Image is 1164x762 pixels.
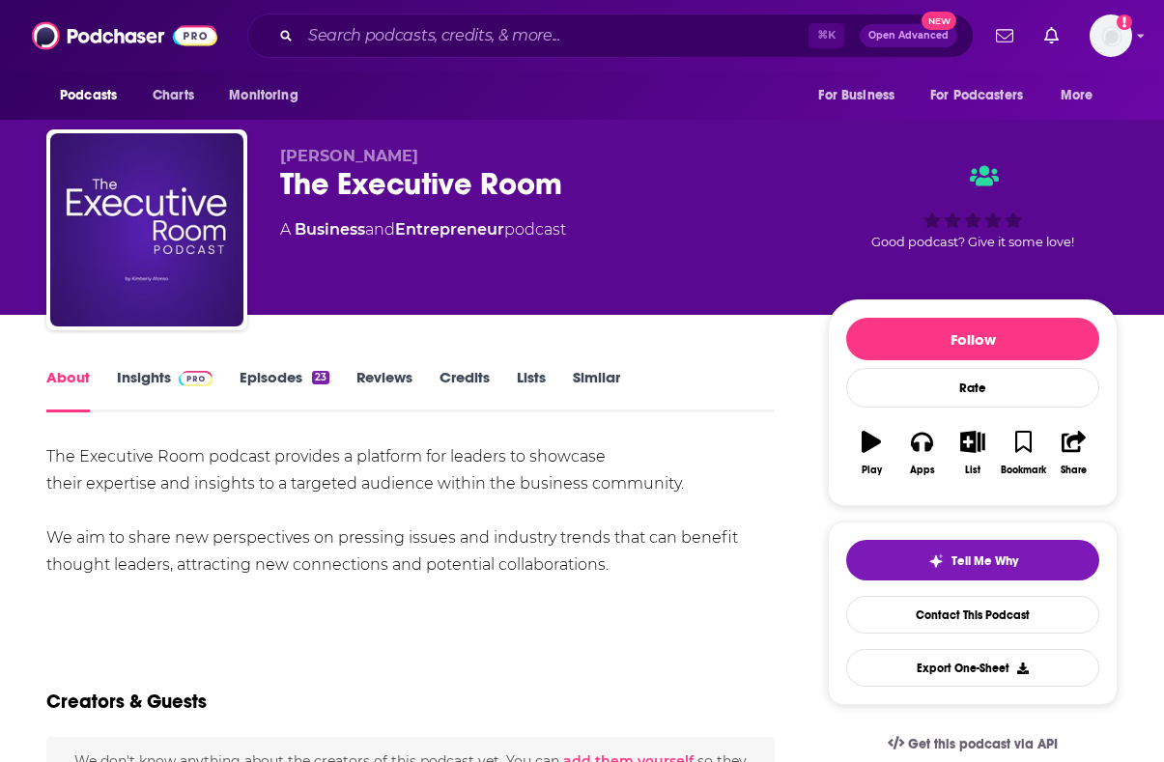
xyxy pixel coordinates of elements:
button: Show profile menu [1090,14,1132,57]
button: tell me why sparkleTell Me Why [846,540,1099,580]
a: Show notifications dropdown [988,19,1021,52]
a: Lists [517,368,546,412]
button: open menu [1047,77,1118,114]
span: Logged in as Isabellaoidem [1090,14,1132,57]
div: Share [1061,465,1087,476]
img: Podchaser - Follow, Share and Rate Podcasts [32,17,217,54]
button: Open AdvancedNew [860,24,957,47]
img: The Executive Room [50,133,243,326]
button: open menu [46,77,142,114]
button: open menu [805,77,919,114]
span: Open Advanced [868,31,949,41]
a: Reviews [356,368,412,412]
a: About [46,368,90,412]
div: Play [862,465,882,476]
div: The Executive Room podcast provides a platform for leaders to showcase their expertise and insigh... [46,443,775,579]
a: Similar [573,368,620,412]
button: Play [846,418,896,488]
div: Good podcast? Give it some love! [828,147,1118,267]
span: Tell Me Why [951,553,1018,569]
span: Podcasts [60,82,117,109]
div: List [965,465,980,476]
a: Charts [140,77,206,114]
div: 23 [312,371,329,384]
span: Monitoring [229,82,298,109]
button: Bookmark [998,418,1048,488]
a: InsightsPodchaser Pro [117,368,213,412]
a: Show notifications dropdown [1036,19,1066,52]
a: Contact This Podcast [846,596,1099,634]
span: and [365,220,395,239]
a: Credits [440,368,490,412]
span: More [1061,82,1093,109]
div: A podcast [280,218,566,241]
img: Podchaser Pro [179,371,213,386]
img: User Profile [1090,14,1132,57]
h2: Creators & Guests [46,690,207,714]
a: Entrepreneur [395,220,504,239]
span: For Podcasters [930,82,1023,109]
a: Episodes23 [240,368,329,412]
div: Search podcasts, credits, & more... [247,14,974,58]
span: For Business [818,82,894,109]
svg: Add a profile image [1117,14,1132,30]
button: Apps [896,418,947,488]
img: tell me why sparkle [928,553,944,569]
div: Rate [846,368,1099,408]
span: Good podcast? Give it some love! [871,235,1074,249]
button: Share [1049,418,1099,488]
div: Apps [910,465,935,476]
div: Bookmark [1001,465,1046,476]
span: [PERSON_NAME] [280,147,418,165]
span: Charts [153,82,194,109]
button: Follow [846,318,1099,360]
span: New [922,12,956,30]
span: ⌘ K [809,23,844,48]
button: List [948,418,998,488]
span: Get this podcast via API [908,736,1058,752]
button: open menu [918,77,1051,114]
a: Business [295,220,365,239]
input: Search podcasts, credits, & more... [300,20,809,51]
button: open menu [215,77,323,114]
button: Export One-Sheet [846,649,1099,687]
